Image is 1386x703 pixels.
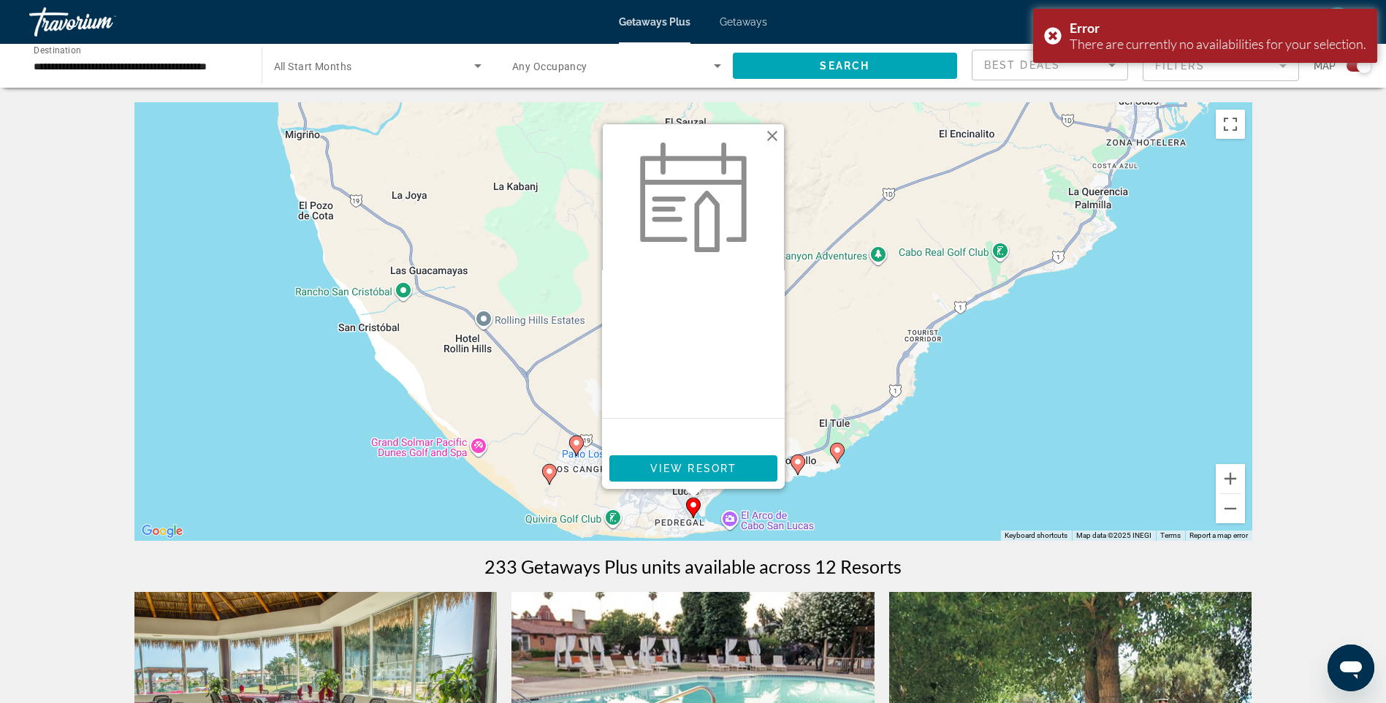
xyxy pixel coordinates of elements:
[820,60,869,72] span: Search
[720,16,767,28] a: Getaways
[650,463,736,474] span: View Resort
[631,142,755,252] img: week.svg
[34,45,81,55] span: Destination
[1005,531,1067,541] button: Keyboard shortcuts
[274,61,352,72] span: All Start Months
[1216,494,1245,523] button: Zoom out
[1314,56,1336,76] span: Map
[733,53,958,79] button: Search
[1216,110,1245,139] button: Toggle fullscreen view
[761,125,783,147] button: Close
[609,455,777,482] button: View Resort
[1143,50,1299,82] button: Filter
[1070,20,1366,36] div: Error
[1216,464,1245,493] button: Zoom in
[1328,645,1374,691] iframe: Button to launch messaging window
[512,61,587,72] span: Any Occupancy
[484,555,902,577] h1: 233 Getaways Plus units available across 12 Resorts
[1070,36,1366,52] div: There are currently no availabilities for your selection.
[1319,7,1357,37] button: User Menu
[1076,531,1151,539] span: Map data ©2025 INEGI
[984,59,1060,71] span: Best Deals
[29,3,175,41] a: Travorium
[984,56,1116,74] mat-select: Sort by
[138,522,186,541] a: Open this area in Google Maps (opens a new window)
[138,522,186,541] img: Google
[1160,531,1181,539] a: Terms (opens in new tab)
[1189,531,1248,539] a: Report a map error
[619,16,690,28] a: Getaways Plus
